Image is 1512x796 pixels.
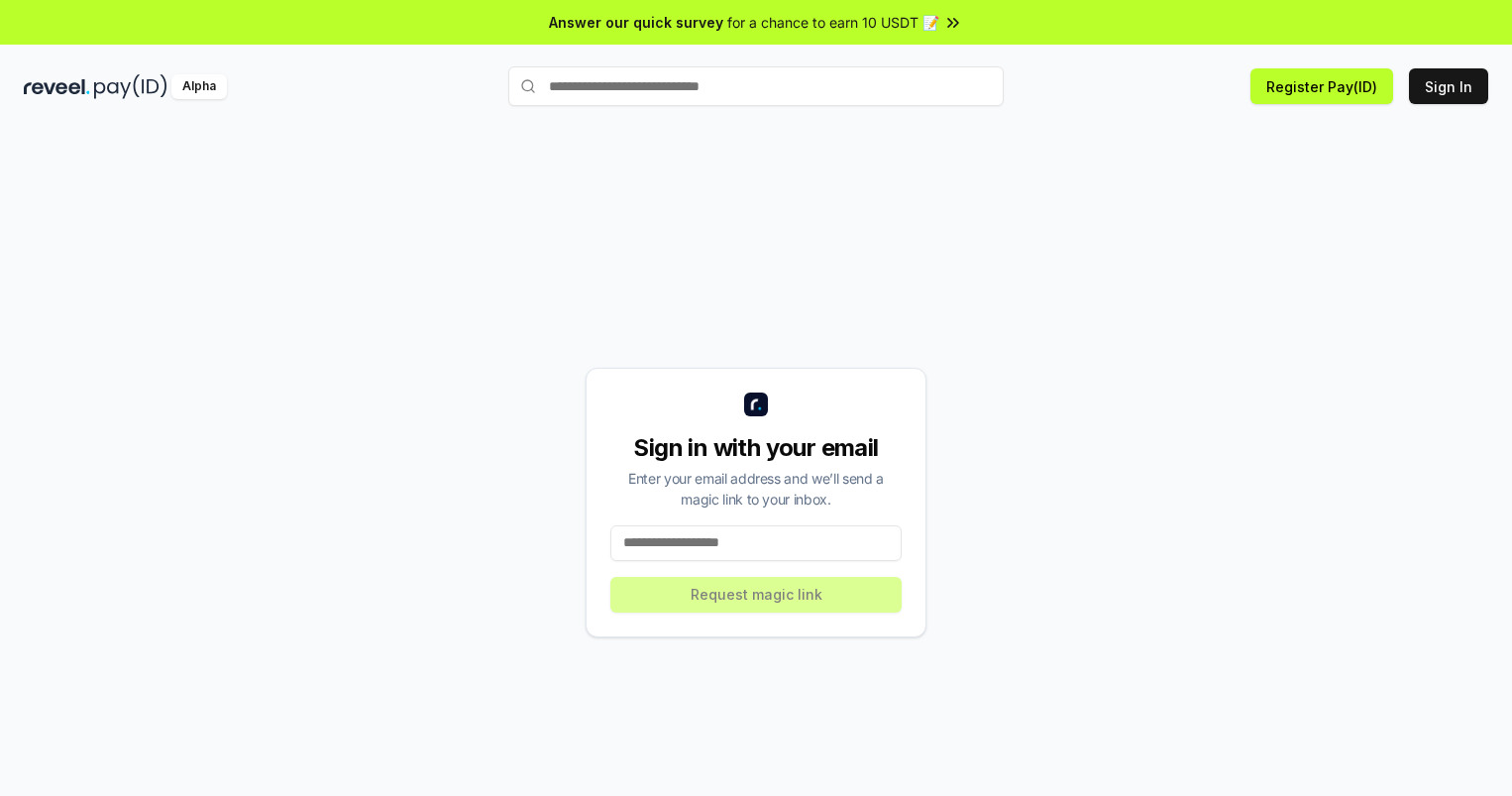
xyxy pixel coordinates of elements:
div: Alpha [171,74,227,99]
div: Enter your email address and we’ll send a magic link to your inbox. [610,468,902,510]
button: Sign In [1409,68,1488,104]
img: reveel_dark [24,74,90,99]
img: logo_small [744,393,768,416]
button: Register Pay(ID) [1250,68,1393,104]
span: Answer our quick survey [549,12,723,33]
span: for a chance to earn 10 USDT 📝 [727,12,939,33]
div: Sign in with your email [610,432,902,464]
img: pay_id [94,74,167,99]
